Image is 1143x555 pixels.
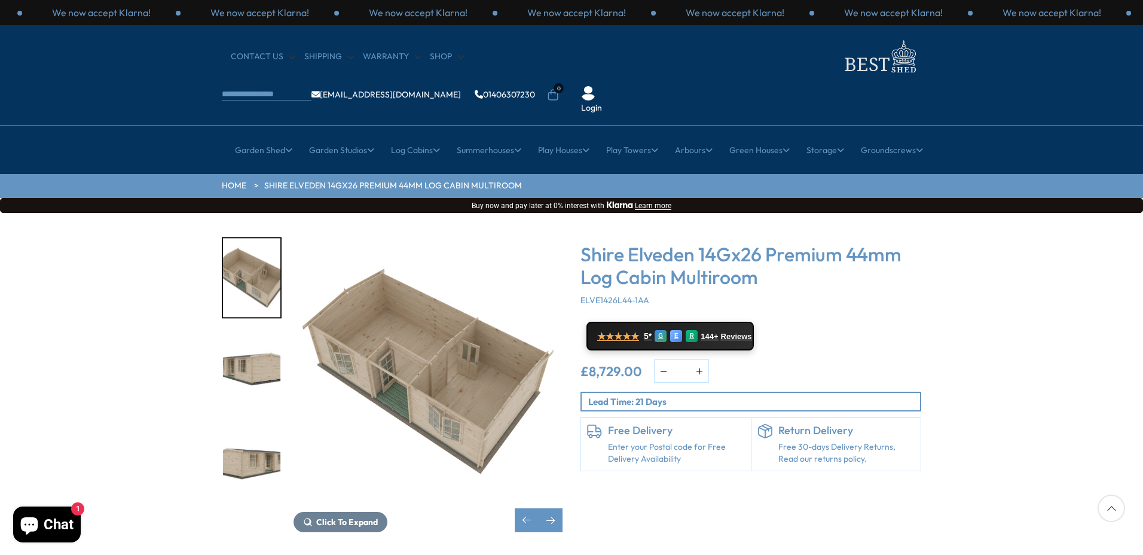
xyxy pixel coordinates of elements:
[655,330,667,342] div: G
[539,508,563,532] div: Next slide
[580,295,649,306] span: ELVE1426L44-1AA
[588,395,920,408] p: Lead Time: 21 Days
[231,51,295,63] a: CONTACT US
[10,507,84,545] inbox-online-store-chat: Shopify online store chat
[223,332,280,411] img: Elveden_4190x7890_white_open_0150_484a26f4-fce1-4e32-a54f-8f1bca18f607_200x200.jpg
[222,237,282,319] div: 5 / 10
[527,6,626,19] p: We now accept Klarna!
[391,135,440,165] a: Log Cabins
[222,331,282,413] div: 6 / 10
[497,6,656,19] div: 2 / 3
[686,330,698,342] div: R
[369,6,467,19] p: We now accept Klarna!
[581,102,602,114] a: Login
[222,180,246,192] a: HOME
[264,180,522,192] a: Shire Elveden 14Gx26 Premium 44mm Log Cabin Multiroom
[210,6,309,19] p: We now accept Klarna!
[608,424,745,437] h6: Free Delivery
[778,424,915,437] h6: Return Delivery
[52,6,151,19] p: We now accept Klarna!
[363,51,421,63] a: Warranty
[721,332,752,341] span: Reviews
[294,512,387,532] button: Click To Expand
[670,330,682,342] div: E
[729,135,790,165] a: Green Houses
[223,425,280,505] img: Elveden_4190x7890_white_open_0463_654c9e71-a89a-4025-8b95-dc96fc32ec9a_200x200.jpg
[806,135,844,165] a: Storage
[597,331,639,342] span: ★★★★★
[515,508,539,532] div: Previous slide
[304,51,354,63] a: Shipping
[294,237,563,532] div: 5 / 10
[838,37,921,76] img: logo
[311,90,461,99] a: [EMAIL_ADDRESS][DOMAIN_NAME]
[223,238,280,318] img: Elveden_4190x7890_TOP3_open_dbe871ef-74f1-40df-9d8e-cd33f63b7c11_200x200.jpg
[608,441,745,465] a: Enter your Postal code for Free Delivery Availability
[475,90,535,99] a: 01406307230
[686,6,784,19] p: We now accept Klarna!
[778,441,915,465] p: Free 30-days Delivery Returns, Read our returns policy.
[316,517,378,527] span: Click To Expand
[1003,6,1101,19] p: We now accept Klarna!
[294,237,563,506] img: Shire Elveden 14Gx26 Premium Log Cabin Multiroom - Best Shed
[538,135,589,165] a: Play Houses
[22,6,181,19] div: 2 / 3
[973,6,1131,19] div: 2 / 3
[675,135,713,165] a: Arbours
[457,135,521,165] a: Summerhouses
[309,135,374,165] a: Garden Studios
[547,89,559,101] a: 0
[580,243,921,289] h3: Shire Elveden 14Gx26 Premium 44mm Log Cabin Multiroom
[430,51,464,63] a: Shop
[581,86,595,100] img: User Icon
[235,135,292,165] a: Garden Shed
[222,424,282,506] div: 7 / 10
[814,6,973,19] div: 1 / 3
[586,322,754,350] a: ★★★★★ 5* G E R 144+ Reviews
[656,6,814,19] div: 3 / 3
[844,6,943,19] p: We now accept Klarna!
[606,135,658,165] a: Play Towers
[861,135,923,165] a: Groundscrews
[339,6,497,19] div: 1 / 3
[554,83,564,93] span: 0
[701,332,718,341] span: 144+
[181,6,339,19] div: 3 / 3
[580,365,642,378] ins: £8,729.00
